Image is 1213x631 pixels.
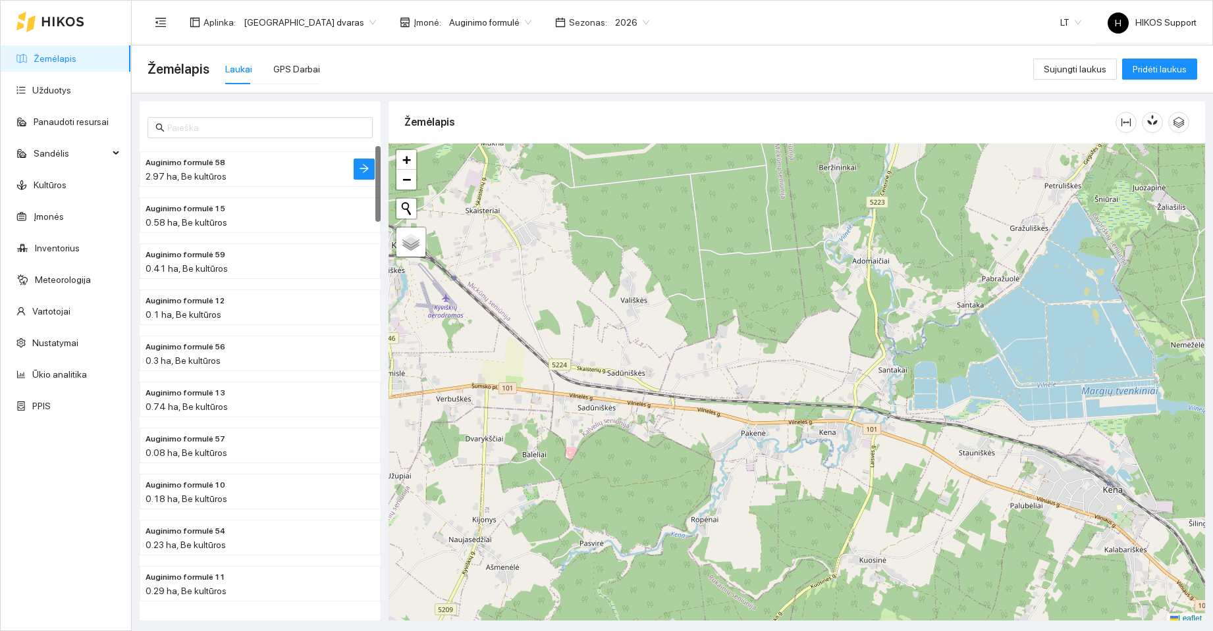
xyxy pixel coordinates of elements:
[146,493,227,504] span: 0.18 ha, Be kultūros
[146,249,225,261] span: Auginimo formulė 59
[148,59,209,80] span: Žemėlapis
[146,203,225,215] span: Auginimo formulė 15
[35,243,80,253] a: Inventorius
[354,159,375,180] button: arrow-right
[148,9,174,36] button: menu-fold
[1122,59,1197,80] button: Pridėti laukus
[32,85,71,95] a: Užduotys
[146,433,225,445] span: Auginimo formulė 57
[146,540,226,550] span: 0.23 ha, Be kultūros
[32,338,78,348] a: Nustatymai
[146,479,225,492] span: Auginimo formulė 10
[1170,614,1202,623] a: Leaflet
[555,17,566,28] span: calendar
[155,123,165,132] span: search
[146,217,227,228] span: 0.58 ha, Be kultūros
[414,15,441,30] span: Įmonė :
[34,211,64,222] a: Įmonės
[1122,64,1197,74] a: Pridėti laukus
[1108,17,1197,28] span: HIKOS Support
[402,171,411,188] span: −
[34,140,109,166] span: Sandėlis
[569,15,607,30] span: Sezonas :
[146,355,221,366] span: 0.3 ha, Be kultūros
[167,120,365,135] input: Paieška
[359,163,369,176] span: arrow-right
[1115,13,1121,34] span: H
[225,62,252,76] div: Laukai
[146,571,225,584] span: Auginimo formulė 11
[146,157,225,169] span: Auginimo formulė 58
[146,387,225,399] span: Auginimo formulė 13
[1116,117,1136,128] span: column-width
[146,263,228,274] span: 0.41 ha, Be kultūros
[146,341,225,353] span: Auginimo formulė 56
[146,525,225,538] span: Auginimo formulė 54
[32,401,51,411] a: PPIS
[1033,64,1117,74] a: Sujungti laukus
[32,306,70,316] a: Vartotojai
[396,170,416,189] a: Zoom out
[1033,59,1117,80] button: Sujungti laukus
[146,586,227,596] span: 0.29 ha, Be kultūros
[146,171,227,182] span: 2.97 ha, Be kultūros
[34,116,109,127] a: Panaudoti resursai
[400,17,410,28] span: shop
[32,369,87,380] a: Ūkio analitika
[396,199,416,218] button: Initiate a new search
[1133,62,1187,76] span: Pridėti laukus
[146,295,225,307] span: Auginimo formulė 12
[203,15,236,30] span: Aplinka :
[396,228,425,257] a: Layers
[155,16,167,28] span: menu-fold
[1044,62,1106,76] span: Sujungti laukus
[34,180,67,190] a: Kultūros
[1116,112,1137,133] button: column-width
[34,53,76,64] a: Žemėlapis
[146,309,221,320] span: 0.1 ha, Be kultūros
[615,13,649,32] span: 2026
[273,62,320,76] div: GPS Darbai
[402,151,411,168] span: +
[190,17,200,28] span: layout
[404,103,1116,141] div: Žemėlapis
[146,401,228,412] span: 0.74 ha, Be kultūros
[146,447,227,458] span: 0.08 ha, Be kultūros
[396,150,416,170] a: Zoom in
[244,13,376,32] span: Ilzenbergo dvaras
[1060,13,1081,32] span: LT
[449,13,531,32] span: Auginimo formulė
[35,274,91,285] a: Meteorologija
